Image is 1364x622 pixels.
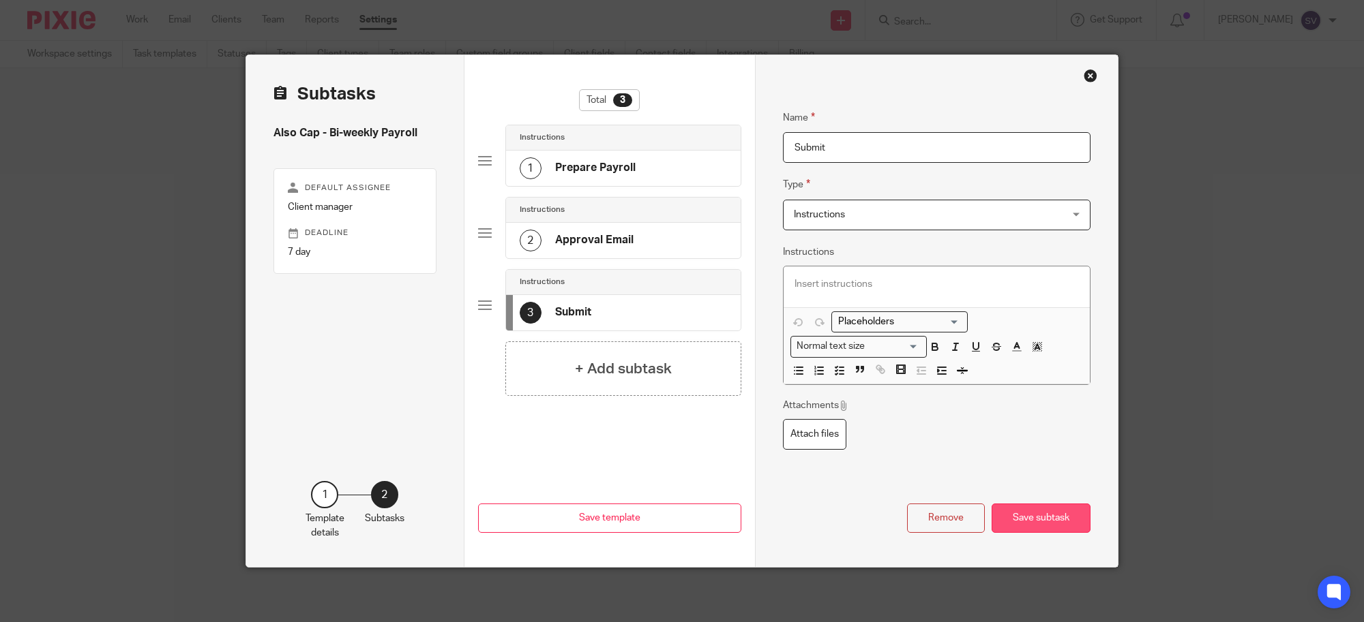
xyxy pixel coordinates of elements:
h4: Instructions [520,204,565,215]
span: Normal text size [794,339,868,354]
h4: Submit [555,305,591,320]
input: Search for option [869,339,918,354]
label: Name [783,110,815,125]
div: 3 [613,93,632,107]
div: Text styles [790,336,927,357]
div: 2 [520,230,542,251]
span: Instructions [794,210,845,219]
button: Remove [907,503,985,533]
p: Template details [306,512,344,540]
div: Search for option [831,311,968,332]
div: 1 [311,481,338,508]
div: Total [579,89,640,111]
h4: Instructions [520,132,565,143]
button: Save subtask [992,503,1091,533]
p: 7 day [288,245,422,259]
div: 2 [371,481,398,508]
div: Search for option [790,336,927,357]
h4: + Add subtask [575,358,672,379]
h4: Prepare Payroll [555,161,636,175]
p: Attachments [783,399,849,412]
label: Attach files [783,419,846,450]
input: Search for option [833,315,960,329]
p: Deadline [288,228,422,238]
label: Type [783,176,810,192]
h4: Approval Email [555,233,634,247]
p: Default assignee [288,183,422,193]
h4: Instructions [520,277,565,287]
h2: Subtasks [273,82,376,106]
p: Subtasks [365,512,404,525]
div: 3 [520,302,542,324]
div: Placeholders [831,311,968,332]
button: Save template [478,503,741,533]
p: Client manager [288,200,422,214]
h4: Also Cap - Bi-weekly Payroll [273,126,436,140]
div: Close this dialog window [1084,69,1097,82]
div: 1 [520,157,542,179]
label: Instructions [783,245,834,259]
